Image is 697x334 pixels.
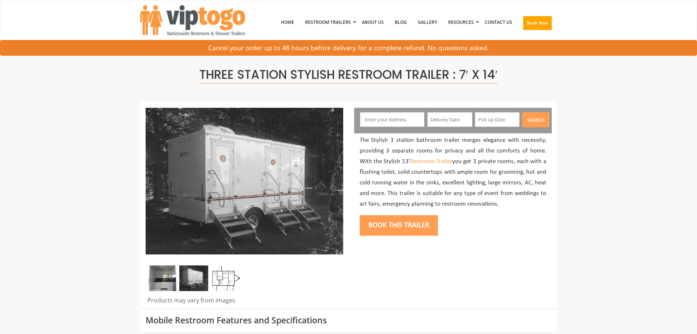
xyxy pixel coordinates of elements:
[211,265,240,291] img: Floor Plan of 3 station restroom with sink and toilet
[475,112,520,127] input: Pick up Date
[300,3,356,41] a: Restroom Trailers
[146,108,343,254] img: Side view of three station restroom trailer with three separate doors with signs
[443,3,479,41] a: Resources
[427,112,472,127] input: Delivery Date
[518,3,557,46] a: Book Now
[523,16,552,30] button: Book Now
[179,265,208,291] img: Side view of three station restroom trailer with three separate doors with signs
[146,316,552,325] h3: Mobile Restroom Features and Specifications
[412,3,443,41] a: Gallery
[360,112,424,127] input: Enter your Address
[199,66,498,84] span: Three Station Stylish Restroom Trailer : 7′ x 14′
[410,158,452,165] a: Restroom Trailer
[389,3,412,41] a: Blog
[146,296,343,309] div: Products may vary from images
[360,215,438,236] button: Book this trailer
[522,112,550,127] button: Search
[479,3,518,41] a: Contact Us
[147,265,176,291] img: Zoomed out full inside view of restroom station with a stall, a mirror and a sink
[360,135,546,209] p: The Stylish 3 station bathroom trailer merges elegance with necessity, providing 3 separate rooms...
[276,3,300,41] a: Home
[356,3,389,41] a: About Us
[140,5,245,35] img: VIPTOGO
